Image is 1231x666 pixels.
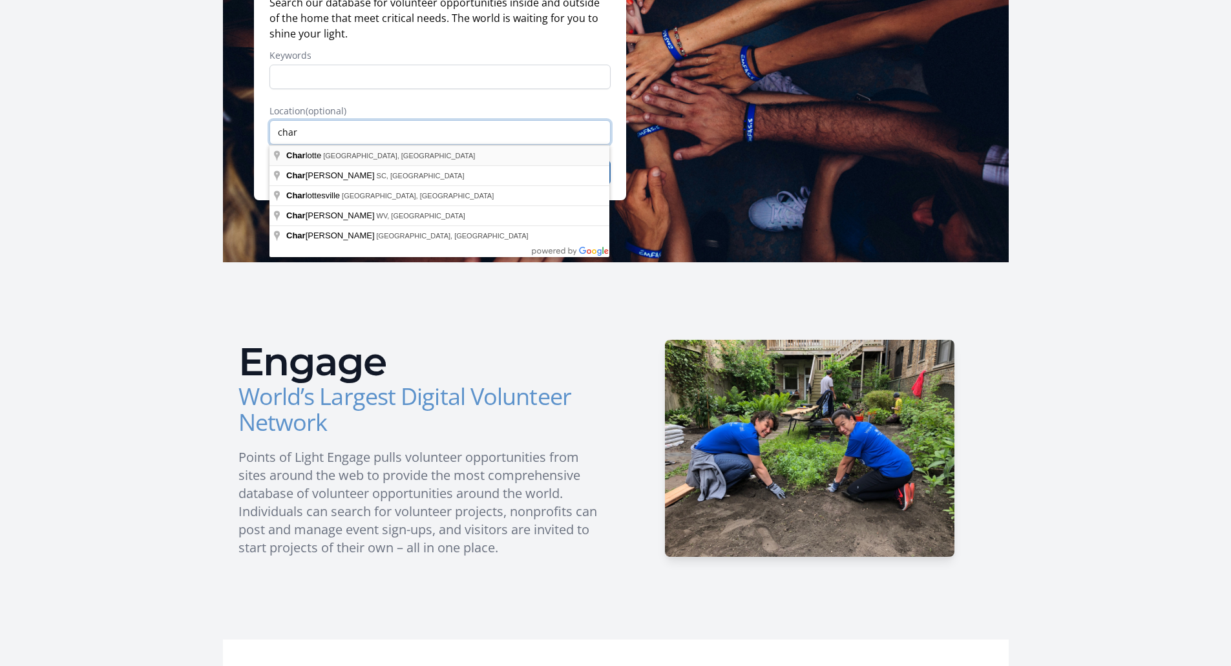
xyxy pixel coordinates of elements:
[286,191,306,200] span: Char
[377,172,465,180] span: SC, [GEOGRAPHIC_DATA]
[377,212,465,220] span: WV, [GEOGRAPHIC_DATA]
[306,105,346,117] span: (optional)
[665,340,954,557] img: HCSC-H_1.JPG
[286,231,306,240] span: Char
[323,152,475,160] span: [GEOGRAPHIC_DATA], [GEOGRAPHIC_DATA]
[238,384,605,435] h3: World’s Largest Digital Volunteer Network
[286,231,377,240] span: [PERSON_NAME]
[238,342,605,381] h2: Engage
[286,151,306,160] span: Char
[269,49,611,62] label: Keywords
[269,120,611,145] input: Enter a location
[286,191,342,200] span: lottesville
[238,448,605,557] p: Points of Light Engage pulls volunteer opportunities from sites around the web to provide the mos...
[286,171,306,180] span: Char
[342,192,494,200] span: [GEOGRAPHIC_DATA], [GEOGRAPHIC_DATA]
[286,171,377,180] span: [PERSON_NAME]
[286,151,323,160] span: lotte
[286,211,306,220] span: Char
[286,211,377,220] span: [PERSON_NAME]
[269,105,611,118] label: Location
[377,232,529,240] span: [GEOGRAPHIC_DATA], [GEOGRAPHIC_DATA]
